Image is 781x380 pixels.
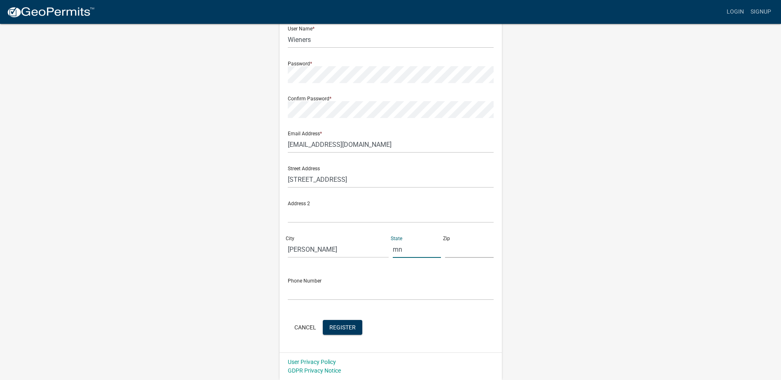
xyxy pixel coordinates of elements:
a: Login [723,4,747,20]
button: Register [323,320,362,335]
a: GDPR Privacy Notice [288,367,341,374]
span: Register [329,324,356,330]
button: Cancel [288,320,323,335]
a: Signup [747,4,774,20]
a: User Privacy Policy [288,359,336,365]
